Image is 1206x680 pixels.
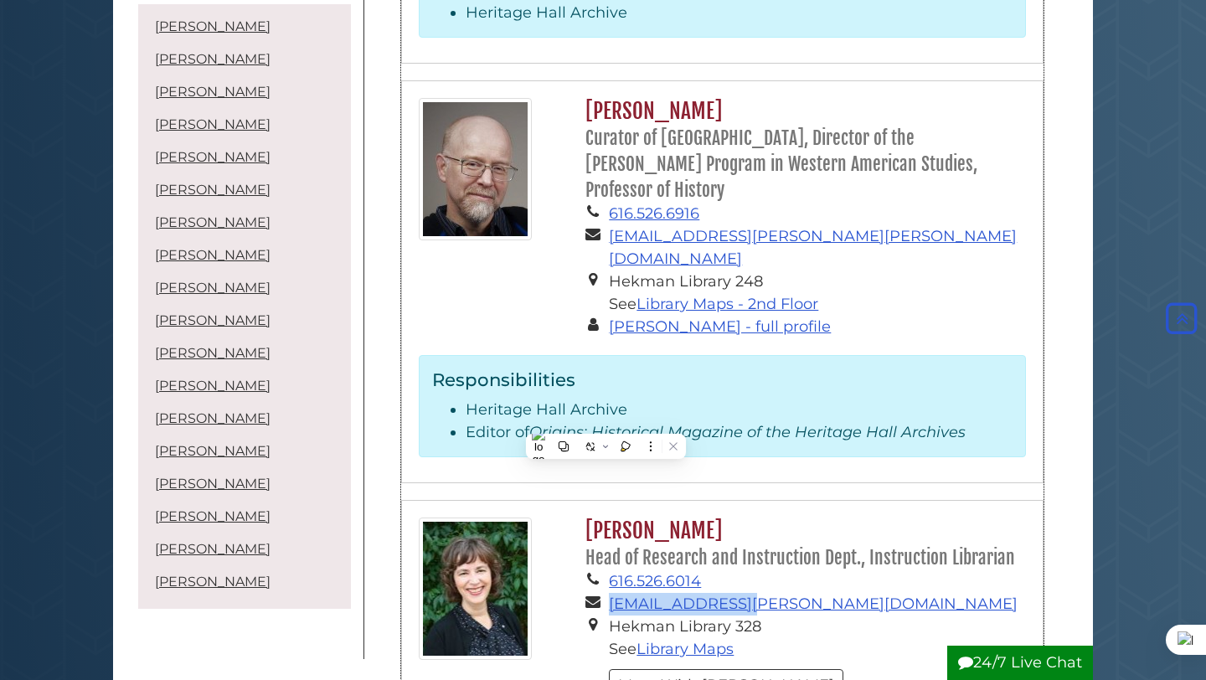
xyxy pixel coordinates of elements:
[155,247,271,263] a: [PERSON_NAME]
[529,423,966,441] i: Origins: Historical Magazine of the Heritage Hall Archives
[466,421,1013,444] li: Editor of
[155,51,271,67] a: [PERSON_NAME]
[155,443,271,459] a: [PERSON_NAME]
[609,317,831,336] a: [PERSON_NAME] - full profile
[585,547,1015,569] small: Head of Research and Instruction Dept., Instruction Librarian
[155,84,271,100] a: [PERSON_NAME]
[609,204,699,223] a: 616.526.6916
[609,638,1026,661] li: See
[155,116,271,132] a: [PERSON_NAME]
[155,149,271,165] a: [PERSON_NAME]
[155,541,271,557] a: [PERSON_NAME]
[609,270,1026,316] li: Hekman Library 248 See
[155,312,271,328] a: [PERSON_NAME]
[609,616,1026,638] li: Hekman Library 328
[466,2,1013,24] li: Heritage Hall Archive
[585,127,977,201] small: Curator of [GEOGRAPHIC_DATA], Director of the [PERSON_NAME] Program in Western American Studies, ...
[609,227,1017,268] a: [EMAIL_ADDRESS][PERSON_NAME][PERSON_NAME][DOMAIN_NAME]
[419,518,532,660] img: Sarah_Kolk_125x160.jpg
[947,646,1093,680] button: 24/7 Live Chat
[155,378,271,394] a: [PERSON_NAME]
[155,345,271,361] a: [PERSON_NAME]
[466,399,1013,421] li: Heritage Hall Archive
[419,98,532,240] img: William_Katerberg_125x160.jpg
[155,214,271,230] a: [PERSON_NAME]
[609,595,1018,613] a: [EMAIL_ADDRESS][PERSON_NAME][DOMAIN_NAME]
[155,476,271,492] a: [PERSON_NAME]
[155,508,271,524] a: [PERSON_NAME]
[609,572,701,590] a: 616.526.6014
[155,18,271,34] a: [PERSON_NAME]
[155,410,271,426] a: [PERSON_NAME]
[155,182,271,198] a: [PERSON_NAME]
[155,280,271,296] a: [PERSON_NAME]
[577,518,1026,570] h2: [PERSON_NAME]
[155,574,271,590] a: [PERSON_NAME]
[432,368,1013,390] h3: Responsibilities
[636,295,818,313] a: Library Maps - 2nd Floor
[636,640,734,658] a: Library Maps
[1162,310,1202,328] a: Back to Top
[577,98,1026,203] h2: [PERSON_NAME]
